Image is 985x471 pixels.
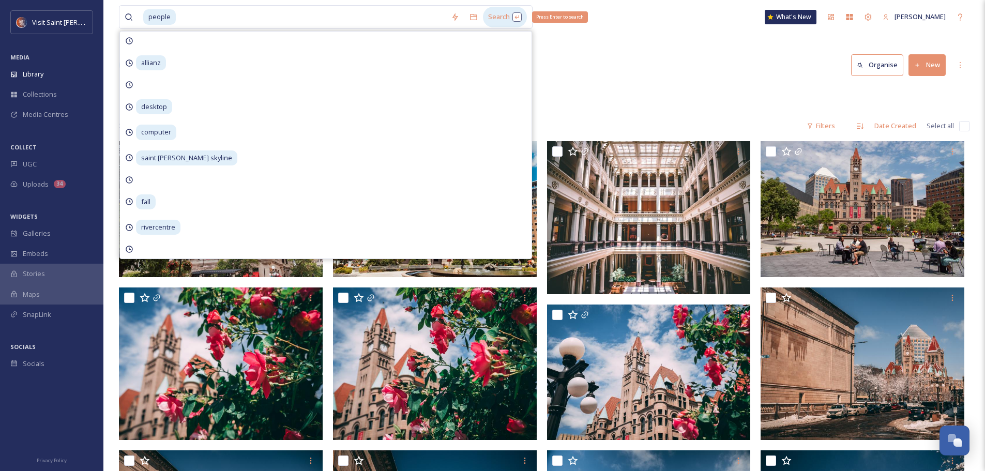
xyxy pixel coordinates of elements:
[877,7,951,27] a: [PERSON_NAME]
[119,287,323,440] img: Landmark Center Flowers - Credit Visit Saint Paul-8.jpg
[765,10,816,24] a: What's New
[895,12,946,21] span: [PERSON_NAME]
[119,121,140,131] span: 35 file s
[761,287,964,440] img: Landmark - Snow - Credit Visit Saint Paul-9.jpg
[23,269,45,279] span: Stories
[23,179,49,189] span: Uploads
[10,212,38,220] span: WIDGETS
[136,194,156,209] span: fall
[23,159,37,169] span: UGC
[143,9,176,24] span: people
[119,141,323,277] img: LandmarkCenter_VSP (1).jpg
[23,229,51,238] span: Galleries
[136,55,166,70] span: allianz
[17,17,27,27] img: Visit%20Saint%20Paul%20Updated%20Profile%20Image.jpg
[939,426,969,455] button: Open Chat
[927,121,954,131] span: Select all
[547,141,751,294] img: Landmark Center - Credit Visit Saint Paul-14.jpg
[908,54,946,75] button: New
[10,53,29,61] span: MEDIA
[23,69,43,79] span: Library
[10,343,36,351] span: SOCIALS
[483,7,527,27] div: Search
[801,116,840,136] div: Filters
[761,141,964,277] img: Rice Park - Credit Visit Saint Paul-9.jpg
[54,180,66,188] div: 34
[37,457,67,464] span: Privacy Policy
[23,359,44,369] span: Socials
[32,17,115,27] span: Visit Saint [PERSON_NAME]
[136,99,172,114] span: desktop
[23,110,68,119] span: Media Centres
[869,116,921,136] div: Date Created
[23,310,51,320] span: SnapLink
[851,54,903,75] button: Organise
[547,305,751,440] img: Landmark Center Flowers - Credit Visit Saint Paul-5.jpg
[37,453,67,466] a: Privacy Policy
[136,150,237,165] span: saint [PERSON_NAME] skyline
[23,249,48,259] span: Embeds
[532,11,588,23] div: Press Enter to search
[23,290,40,299] span: Maps
[10,143,37,151] span: COLLECT
[136,220,180,235] span: rivercentre
[333,287,537,440] img: Landmark Center Flowers - Credit Visit Saint Paul-7.jpg
[23,89,57,99] span: Collections
[136,125,176,140] span: computer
